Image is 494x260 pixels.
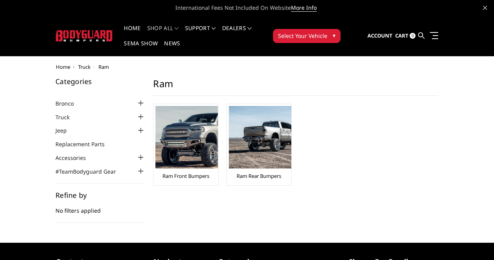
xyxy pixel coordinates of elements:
a: Accessories [55,154,96,162]
span: 0 [410,33,416,39]
a: shop all [147,25,179,41]
a: Ram Rear Bumpers [237,172,281,179]
a: Truck [55,113,79,121]
a: Cart 0 [395,25,416,47]
a: #TeamBodyguard Gear [55,167,126,176]
h5: Categories [55,78,145,85]
a: Home [124,25,141,41]
span: Select Your Vehicle [278,32,327,40]
a: SEMA Show [124,41,158,56]
h1: Ram [153,78,439,96]
a: Account [367,25,392,47]
a: Home [56,63,70,70]
a: Dealers [222,25,252,41]
span: Cart [395,32,408,39]
a: Bronco [55,99,84,108]
div: No filters applied [55,192,145,223]
a: Ram Front Bumpers [162,172,209,179]
a: Replacement Parts [55,140,114,148]
span: Ram [98,63,109,70]
h5: Refine by [55,192,145,199]
button: Select Your Vehicle [273,29,341,43]
a: Truck [78,63,91,70]
a: More Info [291,4,317,12]
a: Support [185,25,216,41]
a: News [164,41,180,56]
span: Account [367,32,392,39]
img: BODYGUARD BUMPERS [56,30,113,41]
span: ▾ [333,31,335,39]
a: Jeep [55,126,77,134]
